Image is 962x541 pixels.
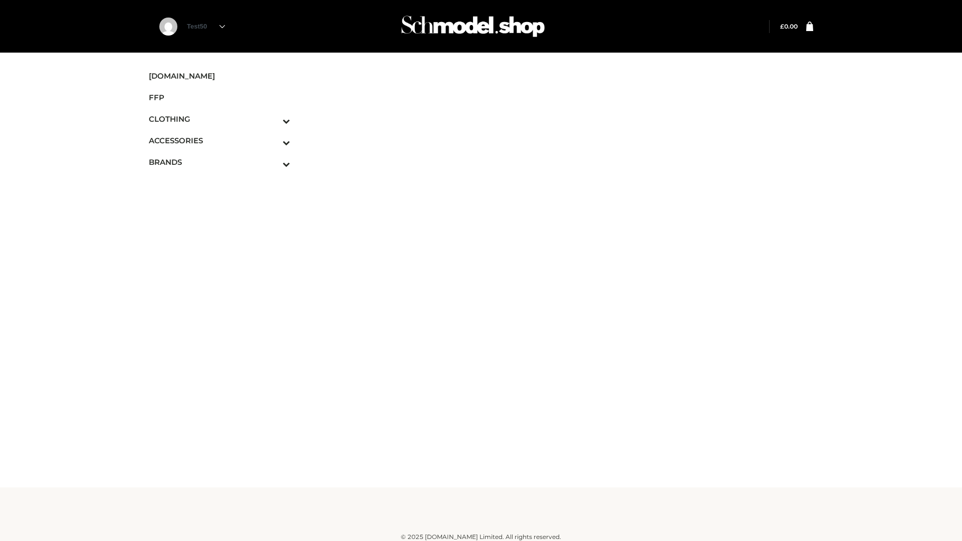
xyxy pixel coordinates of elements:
a: BRANDSToggle Submenu [149,151,290,173]
span: CLOTHING [149,113,290,125]
span: BRANDS [149,156,290,168]
button: Toggle Submenu [255,108,290,130]
span: FFP [149,92,290,103]
img: Schmodel Admin 964 [398,7,548,46]
bdi: 0.00 [780,23,798,30]
span: [DOMAIN_NAME] [149,70,290,82]
a: ACCESSORIESToggle Submenu [149,130,290,151]
span: £ [780,23,784,30]
button: Toggle Submenu [255,151,290,173]
a: £0.00 [780,23,798,30]
a: [DOMAIN_NAME] [149,65,290,87]
a: FFP [149,87,290,108]
a: Test50 [187,23,225,30]
span: ACCESSORIES [149,135,290,146]
a: CLOTHINGToggle Submenu [149,108,290,130]
button: Toggle Submenu [255,130,290,151]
